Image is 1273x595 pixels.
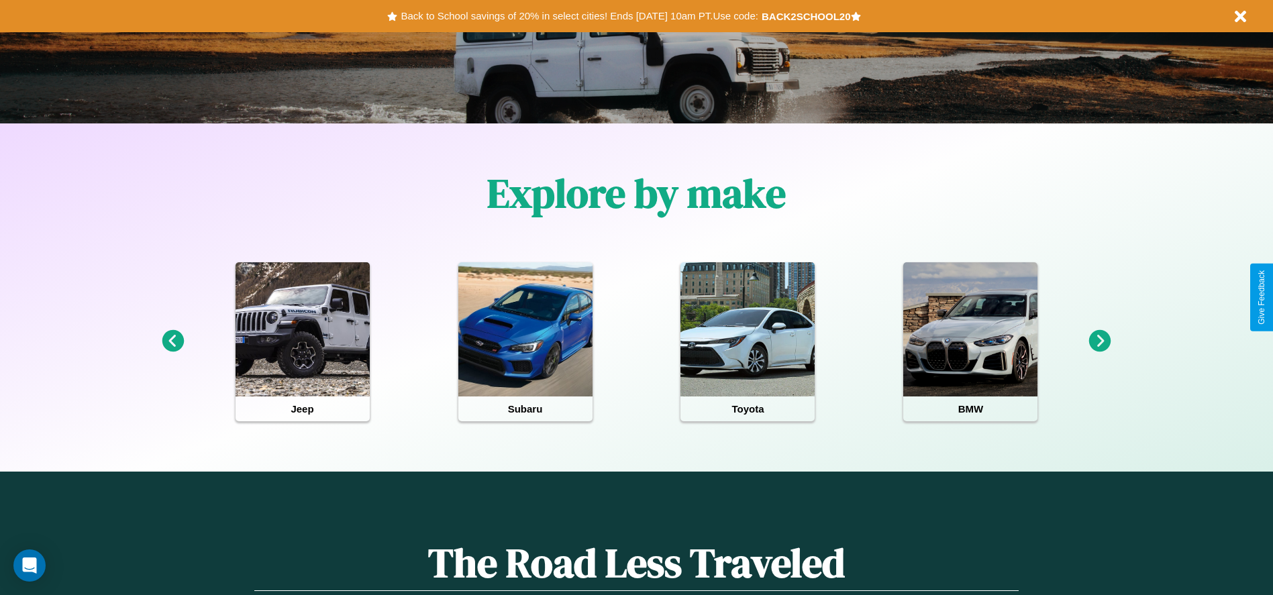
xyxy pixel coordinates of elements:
b: BACK2SCHOOL20 [762,11,851,22]
h1: Explore by make [487,166,786,221]
button: Back to School savings of 20% in select cities! Ends [DATE] 10am PT.Use code: [397,7,761,25]
div: Open Intercom Messenger [13,549,46,582]
h4: Toyota [680,396,815,421]
h4: Subaru [458,396,593,421]
h4: Jeep [236,396,370,421]
div: Give Feedback [1257,270,1266,325]
h4: BMW [903,396,1037,421]
h1: The Road Less Traveled [254,535,1018,591]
